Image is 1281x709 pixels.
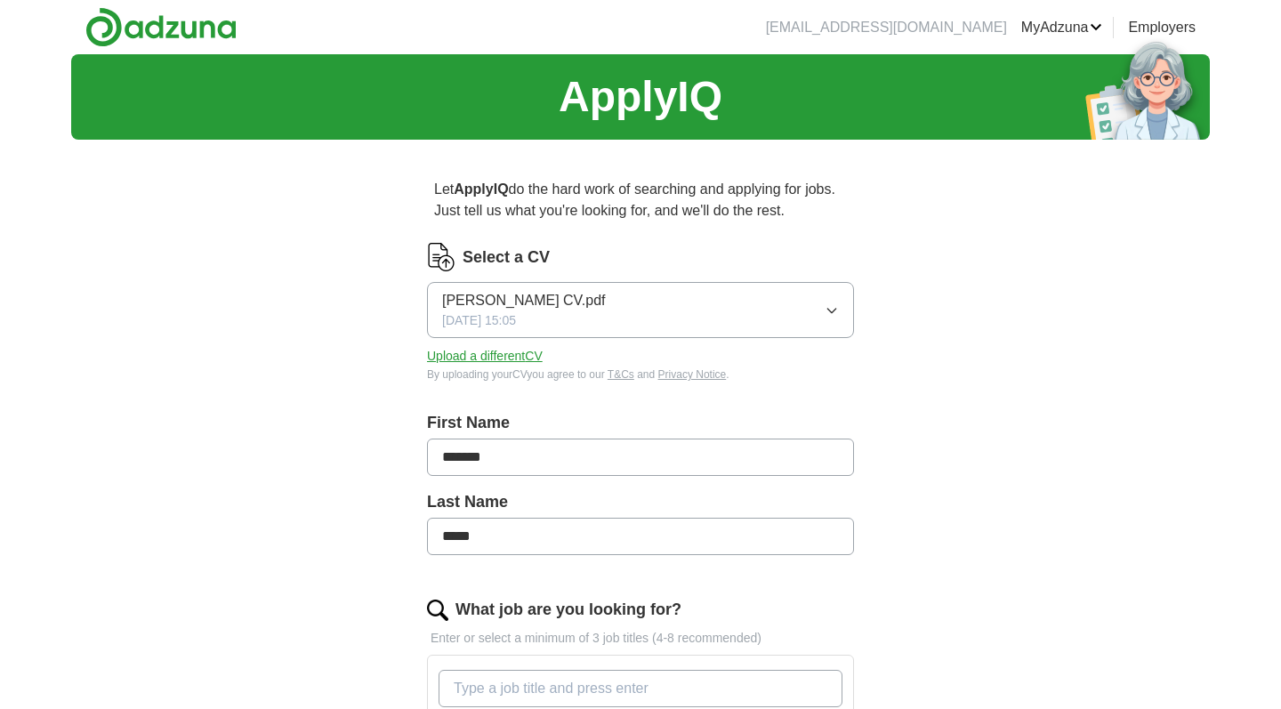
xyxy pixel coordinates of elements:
[427,347,543,366] button: Upload a differentCV
[1128,17,1196,38] a: Employers
[442,290,605,311] span: [PERSON_NAME] CV.pdf
[427,629,854,648] p: Enter or select a minimum of 3 job titles (4-8 recommended)
[427,490,854,514] label: Last Name
[85,7,237,47] img: Adzuna logo
[427,282,854,338] button: [PERSON_NAME] CV.pdf[DATE] 15:05
[427,243,455,271] img: CV Icon
[427,600,448,621] img: search.png
[1021,17,1103,38] a: MyAdzuna
[559,65,722,129] h1: ApplyIQ
[463,246,550,270] label: Select a CV
[658,368,727,381] a: Privacy Notice
[608,368,634,381] a: T&Cs
[427,172,854,229] p: Let do the hard work of searching and applying for jobs. Just tell us what you're looking for, an...
[427,367,854,383] div: By uploading your CV you agree to our and .
[442,311,516,330] span: [DATE] 15:05
[454,181,508,197] strong: ApplyIQ
[455,598,681,622] label: What job are you looking for?
[766,17,1007,38] li: [EMAIL_ADDRESS][DOMAIN_NAME]
[439,670,842,707] input: Type a job title and press enter
[427,411,854,435] label: First Name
